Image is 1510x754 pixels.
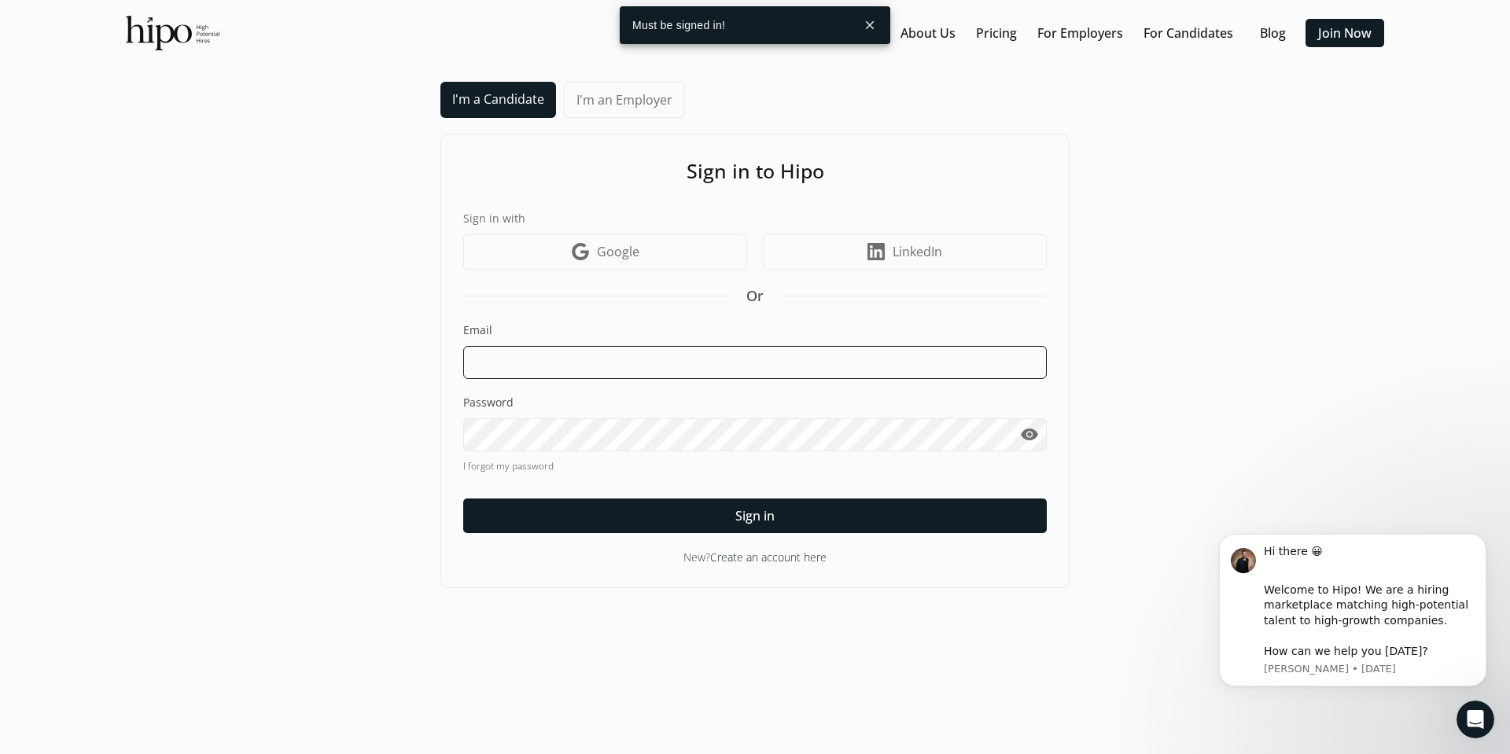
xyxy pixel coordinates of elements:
[1031,19,1129,47] button: For Employers
[900,24,956,42] a: About Us
[1137,19,1239,47] button: For Candidates
[894,19,962,47] button: About Us
[463,549,1047,565] div: New?
[746,285,764,307] span: Or
[1457,701,1494,738] iframe: Intercom live chat
[1037,24,1123,42] a: For Employers
[856,11,884,39] button: close
[1144,24,1233,42] a: For Candidates
[463,498,1047,533] button: Sign in
[1011,418,1047,451] button: visibility
[1318,24,1372,42] a: Join Now
[1195,514,1510,746] iframe: Intercom notifications message
[620,6,856,44] div: Must be signed in!
[463,459,1047,473] a: I forgot my password
[463,210,1047,226] label: Sign in with
[1247,19,1298,47] button: Blog
[763,234,1047,270] a: LinkedIn
[440,82,556,118] a: I'm a Candidate
[463,322,1047,338] label: Email
[1020,425,1039,444] span: visibility
[463,395,1047,410] label: Password
[1260,24,1286,42] a: Blog
[597,242,639,261] span: Google
[564,82,685,118] a: I'm an Employer
[463,234,747,270] a: Google
[735,506,775,525] span: Sign in
[126,16,219,50] img: official-logo
[893,242,942,261] span: LinkedIn
[976,24,1017,42] a: Pricing
[710,550,827,565] a: Create an account here
[970,19,1023,47] button: Pricing
[1306,19,1384,47] button: Join Now
[463,156,1047,186] h1: Sign in to Hipo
